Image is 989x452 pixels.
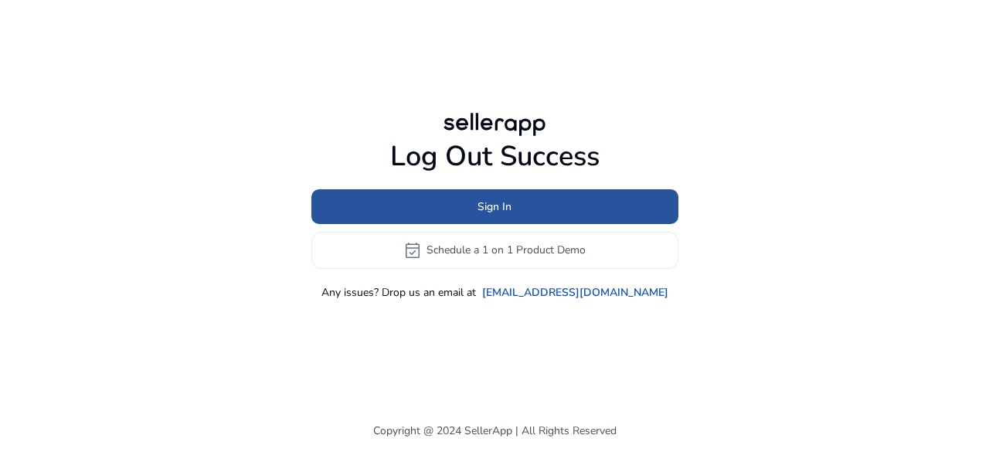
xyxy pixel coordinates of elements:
[478,199,511,215] span: Sign In
[321,284,476,301] p: Any issues? Drop us an email at
[311,189,678,224] button: Sign In
[403,241,422,260] span: event_available
[311,232,678,269] button: event_availableSchedule a 1 on 1 Product Demo
[311,140,678,173] h1: Log Out Success
[482,284,668,301] a: [EMAIL_ADDRESS][DOMAIN_NAME]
